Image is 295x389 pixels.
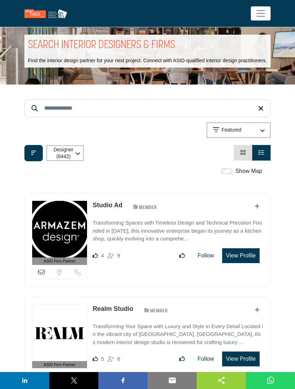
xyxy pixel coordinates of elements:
[46,146,84,161] button: Designer (8442)
[175,249,190,263] button: Like listing
[32,305,87,369] a: ASID Firm Partner
[168,376,177,385] img: email sharing button
[240,150,246,156] a: View Card
[44,259,76,265] span: ASID Firm Partner
[24,145,43,162] button: Filter categories
[222,249,260,263] button: View Profile
[28,39,175,53] h1: SEARCH INTERIOR DESIGNERS & FIRMS
[266,376,275,385] img: whatsapp sharing button
[259,150,264,156] a: View List
[28,58,267,65] p: Find the interior design partner for your next project. Connect with ASID-qualified interior desi...
[217,376,226,385] img: sharethis sharing button
[70,376,78,385] img: twitter sharing button
[32,201,87,258] img: Studio Ad
[119,376,127,385] img: facebook sharing button
[93,323,263,347] p: Transforming Your Space with Luxury and Style in Every Detail Located in the vibrant city of [GEO...
[32,201,87,265] a: ASID Firm Partner
[175,352,190,366] button: Like listing
[255,204,260,210] a: Add To List
[221,127,241,134] p: Featured
[93,319,263,347] a: Transforming Your Space with Luxury and Style in Every Detail Located in the vibrant city of [GEO...
[129,203,161,211] img: ASID Members Badge Icon
[101,356,104,362] span: 5
[140,306,172,315] img: ASID Members Badge Icon
[193,249,219,263] button: Follow
[24,9,71,18] img: Site Logo
[93,356,98,362] i: Likes
[117,356,120,362] span: 6
[235,167,262,176] label: Show Map
[222,352,260,367] button: View Profile
[101,253,104,259] span: 4
[108,355,120,364] div: Followers
[251,6,271,21] button: Toggle navigation
[93,219,263,243] p: Transforming Spaces with Timeless Design and Technical Precision Founded in [DATE], this innovati...
[93,253,98,259] i: Likes
[93,202,122,209] a: Studio Ad
[207,123,271,138] button: Featured
[93,306,133,313] a: Realm Studio
[234,145,252,161] li: Card View
[108,252,120,260] div: Followers
[21,376,29,385] img: linkedin sharing button
[44,362,76,368] span: ASID Firm Partner
[93,201,122,210] p: Studio Ad
[255,307,260,313] a: Add To List
[93,304,133,314] p: Realm Studio
[24,100,271,117] input: Search Keyword
[53,147,74,161] p: Designer (8442)
[252,145,271,161] li: List View
[193,352,219,366] button: Follow
[93,215,263,243] a: Transforming Spaces with Timeless Design and Technical Precision Founded in [DATE], this innovati...
[117,253,120,259] span: 9
[32,305,87,361] img: Realm Studio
